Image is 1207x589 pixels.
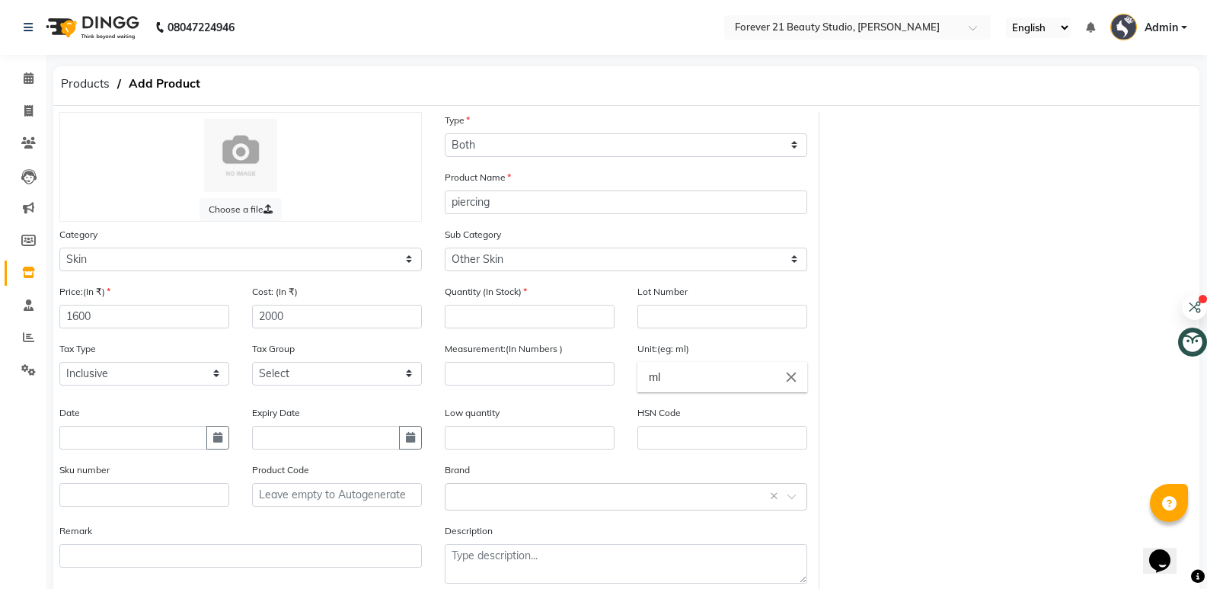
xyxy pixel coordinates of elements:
[252,342,295,356] label: Tax Group
[168,6,235,49] b: 08047224946
[59,285,110,299] label: Price:(In ₹)
[637,285,688,299] label: Lot Number
[200,198,282,221] label: Choose a file
[637,342,689,356] label: Unit:(eg: ml)
[59,406,80,420] label: Date
[204,119,277,192] img: Cinque Terre
[445,285,527,299] label: Quantity (In Stock)
[59,228,97,242] label: Category
[445,524,493,538] label: Description
[445,228,501,242] label: Sub Category
[1110,14,1137,40] img: Admin
[445,171,511,184] label: Product Name
[637,406,681,420] label: HSN Code
[252,406,300,420] label: Expiry Date
[59,342,96,356] label: Tax Type
[770,488,783,504] span: Clear all
[783,369,800,386] i: Close
[1145,20,1178,36] span: Admin
[59,524,92,538] label: Remark
[121,70,208,98] span: Add Product
[252,463,309,477] label: Product Code
[445,342,563,356] label: Measurement:(In Numbers )
[445,406,500,420] label: Low quantity
[59,463,110,477] label: Sku number
[252,483,422,507] input: Leave empty to Autogenerate
[445,463,470,477] label: Brand
[252,285,298,299] label: Cost: (In ₹)
[445,114,470,127] label: Type
[39,6,143,49] img: logo
[1143,528,1192,574] iframe: chat widget
[53,70,117,98] span: Products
